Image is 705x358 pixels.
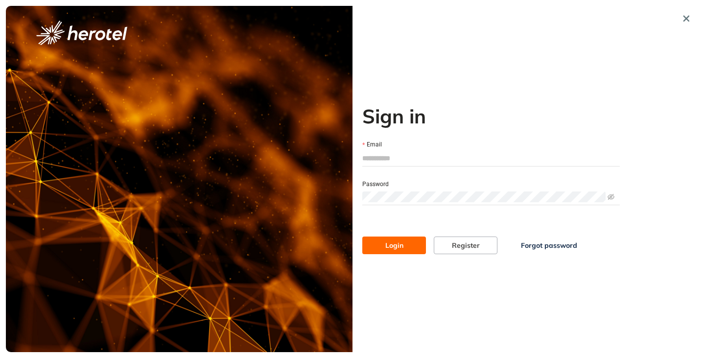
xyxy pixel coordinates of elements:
span: Login [385,240,403,251]
input: Password [362,191,606,202]
input: Email [362,151,620,166]
button: logo [21,21,143,45]
button: Register [434,237,497,254]
label: Password [362,180,389,189]
button: Login [362,237,426,254]
label: Email [362,140,382,149]
img: logo [36,21,127,45]
span: Forgot password [521,240,577,251]
span: eye-invisible [608,193,614,200]
button: Forgot password [505,237,593,254]
span: Register [452,240,480,251]
img: cover image [6,6,352,352]
h2: Sign in [362,104,620,128]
